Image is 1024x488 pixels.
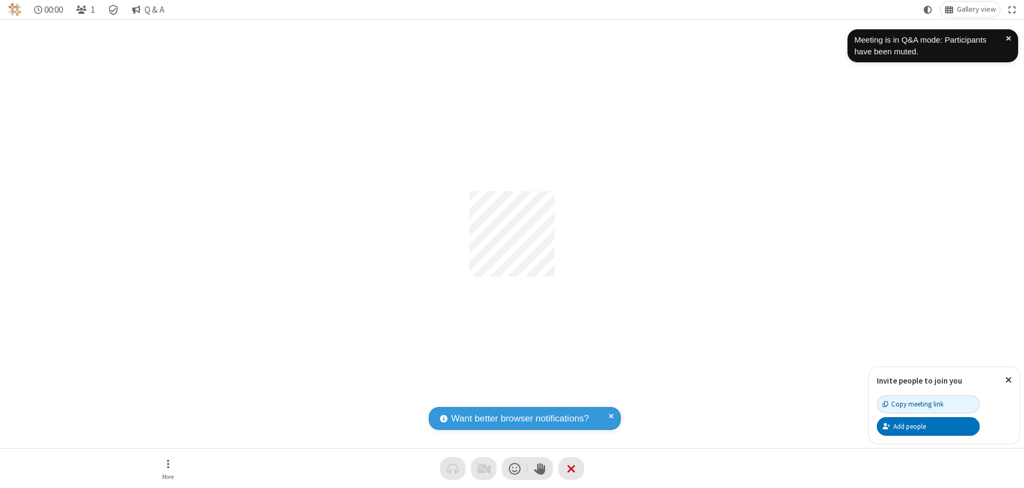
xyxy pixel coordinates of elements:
[877,417,980,435] button: Add people
[883,399,943,409] div: Copy meeting link
[997,367,1020,393] button: Close popover
[471,457,497,480] button: Video
[30,2,68,18] div: Timer
[127,2,169,18] button: Q & A
[162,474,174,480] span: More
[103,2,124,18] div: Meeting details Encryption enabled
[9,3,21,16] img: QA Selenium DO NOT DELETE OR CHANGE
[91,5,95,15] span: 1
[919,2,937,18] button: Using system theme
[940,2,1000,18] button: Change layout
[558,457,584,480] button: End or leave meeting
[152,453,184,484] button: Open menu
[71,2,99,18] button: Open participant list
[1004,2,1020,18] button: Fullscreen
[854,34,1006,58] div: Meeting is in Q&A mode: Participants have been muted.
[44,5,63,15] span: 00:00
[440,457,466,480] button: Audio problem - check your Internet connection or call by phone
[527,457,553,480] button: Raise hand
[877,376,962,386] label: Invite people to join you
[502,457,527,480] button: Send a reaction
[145,5,164,15] span: Q & A
[957,5,996,14] span: Gallery view
[451,412,589,426] span: Want better browser notifications?
[877,395,980,413] button: Copy meeting link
